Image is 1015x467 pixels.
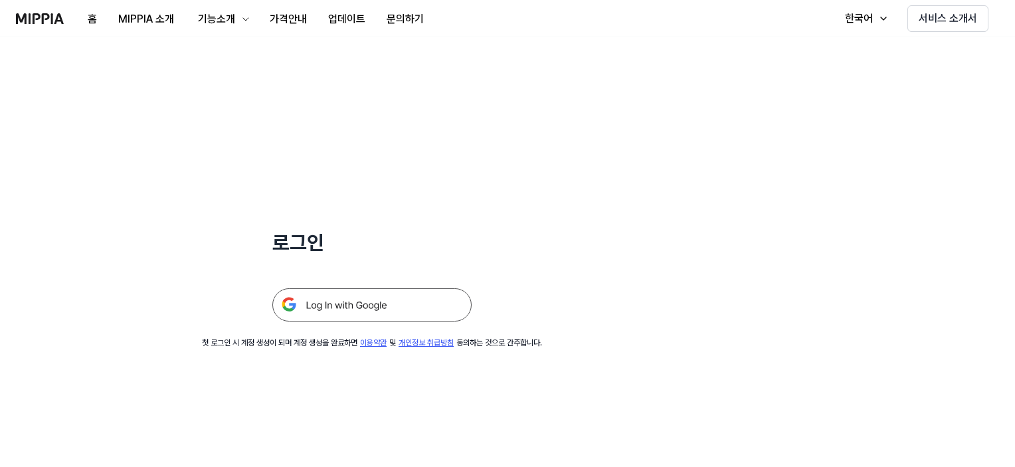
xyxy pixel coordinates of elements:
[272,229,472,256] h1: 로그인
[259,6,318,33] button: 가격안내
[195,11,238,27] div: 기능소개
[185,6,259,33] button: 기능소개
[907,5,988,32] button: 서비스 소개서
[272,288,472,322] img: 구글 로그인 버튼
[832,5,897,32] button: 한국어
[108,6,185,33] button: MIPPIA 소개
[360,338,387,347] a: 이용약관
[16,13,64,24] img: logo
[202,337,542,349] div: 첫 로그인 시 계정 생성이 되며 계정 생성을 완료하면 및 동의하는 것으로 간주합니다.
[77,6,108,33] button: 홈
[376,6,434,33] button: 문의하기
[842,11,876,27] div: 한국어
[318,6,376,33] button: 업데이트
[399,338,454,347] a: 개인정보 취급방침
[318,1,376,37] a: 업데이트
